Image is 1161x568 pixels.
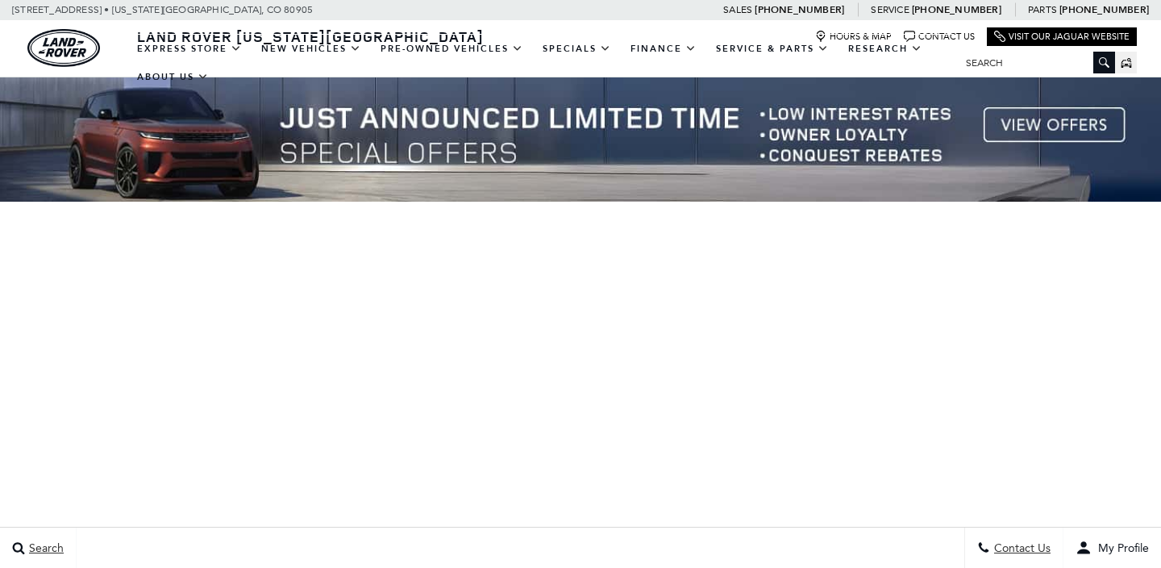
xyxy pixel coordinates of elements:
a: Hours & Map [815,31,892,43]
span: Land Rover [US_STATE][GEOGRAPHIC_DATA] [137,27,484,46]
nav: Main Navigation [127,35,954,91]
a: About Us [127,63,218,91]
span: Parts [1028,4,1057,15]
span: Search [25,541,64,555]
a: Visit Our Jaguar Website [994,31,1130,43]
span: Contact Us [990,541,1051,555]
a: EXPRESS STORE [127,35,252,63]
img: Land Rover [27,29,100,67]
a: Land Rover [US_STATE][GEOGRAPHIC_DATA] [127,27,493,46]
a: land-rover [27,29,100,67]
span: Sales [723,4,752,15]
a: Contact Us [904,31,975,43]
a: Research [838,35,932,63]
a: [PHONE_NUMBER] [912,3,1001,16]
a: New Vehicles [252,35,371,63]
button: user-profile-menu [1063,528,1161,568]
a: Pre-Owned Vehicles [371,35,533,63]
span: My Profile [1092,541,1149,555]
a: Specials [533,35,621,63]
a: [PHONE_NUMBER] [755,3,844,16]
a: [PHONE_NUMBER] [1059,3,1149,16]
input: Search [954,53,1115,73]
a: Service & Parts [706,35,838,63]
span: Service [871,4,909,15]
a: [STREET_ADDRESS] • [US_STATE][GEOGRAPHIC_DATA], CO 80905 [12,4,313,15]
a: Finance [621,35,706,63]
